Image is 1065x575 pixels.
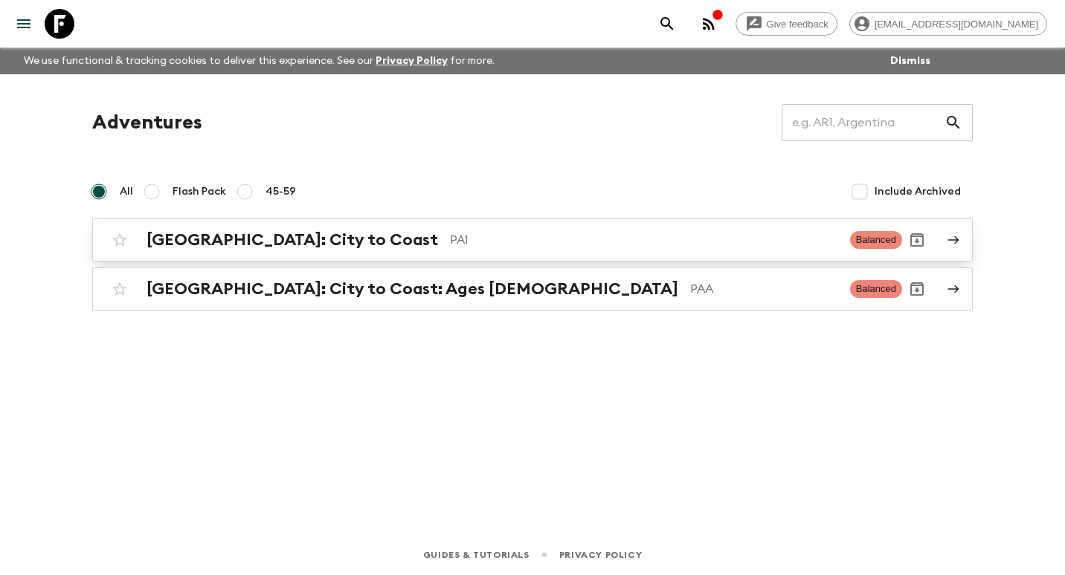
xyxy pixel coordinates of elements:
[902,274,932,304] button: Archive
[902,225,932,255] button: Archive
[450,231,838,249] p: PA1
[782,102,945,143] input: e.g. AR1, Argentina
[849,12,1047,36] div: [EMAIL_ADDRESS][DOMAIN_NAME]
[266,184,296,199] span: 45-59
[9,9,39,39] button: menu
[92,267,973,311] a: [GEOGRAPHIC_DATA]: City to Coast: Ages [DEMOGRAPHIC_DATA]PAABalancedArchive
[736,12,837,36] a: Give feedback
[147,230,438,250] h2: [GEOGRAPHIC_DATA]: City to Coast
[887,51,934,71] button: Dismiss
[147,279,678,299] h2: [GEOGRAPHIC_DATA]: City to Coast: Ages [DEMOGRAPHIC_DATA]
[173,184,226,199] span: Flash Pack
[850,231,902,249] span: Balanced
[423,547,530,563] a: Guides & Tutorials
[866,19,1046,30] span: [EMAIL_ADDRESS][DOMAIN_NAME]
[759,19,837,30] span: Give feedback
[18,48,501,74] p: We use functional & tracking cookies to deliver this experience. See our for more.
[120,184,133,199] span: All
[92,108,202,137] h1: Adventures
[850,280,902,298] span: Balanced
[875,184,961,199] span: Include Archived
[559,547,642,563] a: Privacy Policy
[376,56,448,66] a: Privacy Policy
[92,218,973,261] a: [GEOGRAPHIC_DATA]: City to CoastPA1BalancedArchive
[652,9,682,39] button: search adventures
[690,280,838,298] p: PAA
